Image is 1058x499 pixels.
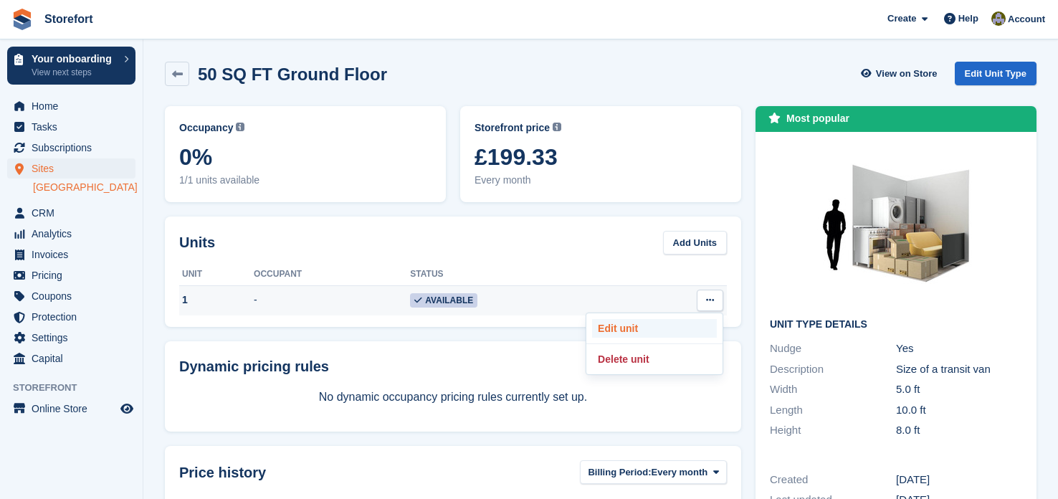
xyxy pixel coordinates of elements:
h2: Unit Type details [770,319,1022,331]
th: Status [410,263,629,286]
div: Yes [896,341,1022,357]
img: stora-icon-8386f47178a22dfd0bd8f6a31ec36ba5ce8667c1dd55bd0f319d3a0aa187defe.svg [11,9,33,30]
span: Protection [32,307,118,327]
a: menu [7,203,135,223]
a: Edit unit [592,319,717,338]
span: View on Store [876,67,938,81]
a: menu [7,286,135,306]
span: Tasks [32,117,118,137]
span: Online Store [32,399,118,419]
img: Dale Metcalf [991,11,1006,26]
span: Settings [32,328,118,348]
div: 8.0 ft [896,422,1022,439]
span: Create [887,11,916,26]
span: Available [410,293,477,308]
th: Occupant [254,263,410,286]
span: Coupons [32,286,118,306]
h2: 50 SQ FT Ground Floor [198,65,387,84]
span: Storefront [13,381,143,395]
span: CRM [32,203,118,223]
div: Nudge [770,341,896,357]
a: menu [7,138,135,158]
a: Storefort [39,7,99,31]
div: 1 [179,293,254,308]
span: Analytics [32,224,118,244]
a: Preview store [118,400,135,417]
div: Size of a transit van [896,361,1022,378]
span: Invoices [32,244,118,265]
span: Every month [652,465,708,480]
span: Account [1008,12,1045,27]
span: Pricing [32,265,118,285]
p: View next steps [32,66,117,79]
a: menu [7,244,135,265]
span: 0% [179,144,432,170]
th: Unit [179,263,254,286]
div: Dynamic pricing rules [179,356,727,377]
h2: Units [179,232,215,253]
a: menu [7,307,135,327]
a: Delete unit [592,350,717,369]
div: Length [770,402,896,419]
a: menu [7,399,135,419]
div: [DATE] [896,472,1022,488]
a: menu [7,265,135,285]
a: menu [7,158,135,179]
span: Billing Period: [588,465,651,480]
span: Subscriptions [32,138,118,158]
span: 1/1 units available [179,173,432,188]
button: Billing Period: Every month [580,460,727,484]
img: 50-sqft-unit.jpg [788,146,1004,308]
div: 10.0 ft [896,402,1022,419]
a: [GEOGRAPHIC_DATA] [33,181,135,194]
span: Every month [475,173,727,188]
td: - [254,285,410,315]
a: menu [7,96,135,116]
p: Your onboarding [32,54,117,64]
div: Most popular [786,111,849,126]
span: Storefront price [475,120,550,136]
a: menu [7,117,135,137]
span: Sites [32,158,118,179]
a: menu [7,348,135,369]
a: View on Store [859,62,943,85]
span: £199.33 [475,144,727,170]
div: Description [770,361,896,378]
a: menu [7,328,135,348]
img: icon-info-grey-7440780725fd019a000dd9b08b2336e03edf1995a4989e88bcd33f0948082b44.svg [553,123,561,131]
a: Your onboarding View next steps [7,47,135,85]
span: Home [32,96,118,116]
span: Capital [32,348,118,369]
div: 5.0 ft [896,381,1022,398]
span: Occupancy [179,120,233,136]
span: Help [958,11,978,26]
p: No dynamic occupancy pricing rules currently set up. [179,389,727,406]
a: menu [7,224,135,244]
img: icon-info-grey-7440780725fd019a000dd9b08b2336e03edf1995a4989e88bcd33f0948082b44.svg [236,123,244,131]
div: Created [770,472,896,488]
a: Edit Unit Type [955,62,1036,85]
div: Height [770,422,896,439]
a: Add Units [663,231,727,255]
div: Width [770,381,896,398]
span: Price history [179,462,266,483]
